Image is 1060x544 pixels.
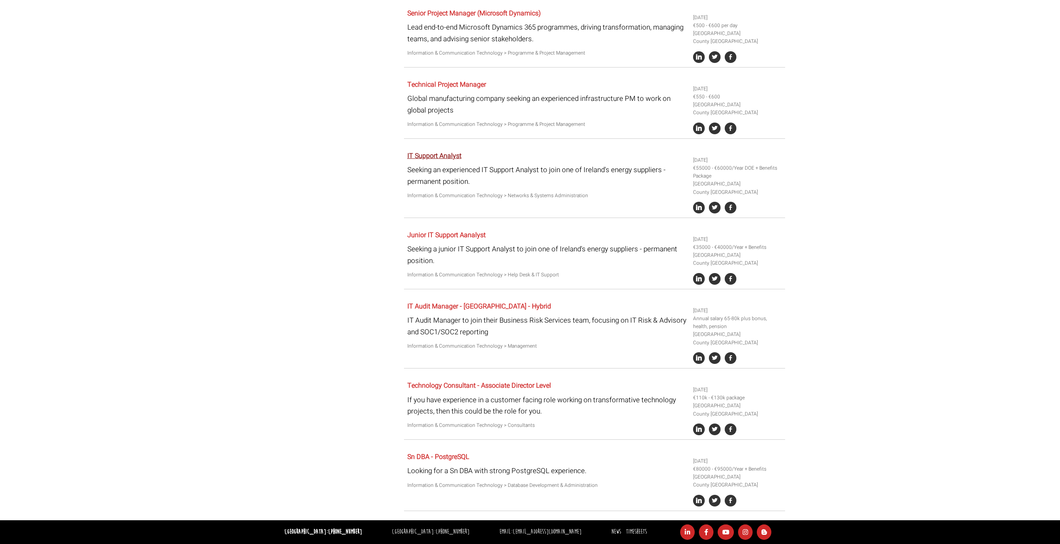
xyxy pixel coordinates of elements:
li: [DATE] [693,14,782,22]
p: Information & Communication Technology > Consultants [407,421,687,429]
li: €110k - €130k package [693,394,782,402]
a: Junior IT Support Aanalyst [407,230,486,240]
a: Sn DBA - PostgreSQL [407,452,469,462]
p: Information & Communication Technology > Programme & Project Management [407,120,687,128]
a: [EMAIL_ADDRESS][DOMAIN_NAME] [513,528,581,536]
a: [PHONE_NUMBER] [436,528,469,536]
a: IT Audit Manager - [GEOGRAPHIC_DATA] - Hybrid [407,301,551,311]
p: Information & Communication Technology > Help Desk & IT Support [407,271,687,279]
li: €35000 - €40000/Year + Benefits [693,243,782,251]
p: Seeking an experienced IT Support Analyst to join one of Ireland's energy suppliers - permanent p... [407,164,687,187]
a: Technology Consultant - Associate Director Level [407,381,551,391]
p: IT Audit Manager to join their Business Risk Services team, focusing on IT Risk & Advisory and SO... [407,315,687,337]
li: €55000 - €60000/Year DOE + Benefits Package [693,164,782,180]
li: [GEOGRAPHIC_DATA] County [GEOGRAPHIC_DATA] [693,331,782,346]
a: Timesheets [626,528,647,536]
p: Global manufacturing company seeking an experienced infrastructure PM to work on global projects [407,93,687,115]
p: Information & Communication Technology > Programme & Project Management [407,49,687,57]
a: News [611,528,621,536]
li: Email: [497,526,584,538]
li: [GEOGRAPHIC_DATA] County [GEOGRAPHIC_DATA] [693,402,782,418]
li: [GEOGRAPHIC_DATA]: [390,526,471,538]
p: Looking for a Sn DBA with strong PostgreSQL experience. [407,465,687,476]
a: Technical Project Manager [407,80,486,90]
li: [DATE] [693,307,782,315]
li: €80000 - €95000/Year + Benefits [693,465,782,473]
p: Information & Communication Technology > Management [407,342,687,350]
li: €500 - €600 per day [693,22,782,30]
strong: [GEOGRAPHIC_DATA]: [284,528,362,536]
p: Seeking a junior IT Support Analyst to join one of Ireland's energy suppliers - permanent position. [407,243,687,266]
li: [DATE] [693,156,782,164]
p: Information & Communication Technology > Database Development & Administration [407,481,687,489]
li: [DATE] [693,457,782,465]
a: [PHONE_NUMBER] [328,528,362,536]
li: €550 - €600 [693,93,782,101]
li: [DATE] [693,236,782,243]
li: [GEOGRAPHIC_DATA] County [GEOGRAPHIC_DATA] [693,251,782,267]
li: [DATE] [693,85,782,93]
li: [GEOGRAPHIC_DATA] County [GEOGRAPHIC_DATA] [693,473,782,489]
li: [GEOGRAPHIC_DATA] County [GEOGRAPHIC_DATA] [693,101,782,117]
a: Senior Project Manager (Microsoft Dynamics) [407,8,541,18]
a: IT Support Analyst [407,151,461,161]
li: [GEOGRAPHIC_DATA] County [GEOGRAPHIC_DATA] [693,180,782,196]
li: [DATE] [693,386,782,394]
p: If you have experience in a customer facing role working on transformative technology projects, t... [407,394,687,417]
li: Annual salary 65-80k plus bonus, health, pension [693,315,782,331]
p: Information & Communication Technology > Networks & Systems Administration [407,192,687,200]
p: Lead end-to-end Microsoft Dynamics 365 programmes, driving transformation, managing teams, and ad... [407,22,687,44]
li: [GEOGRAPHIC_DATA] County [GEOGRAPHIC_DATA] [693,30,782,45]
